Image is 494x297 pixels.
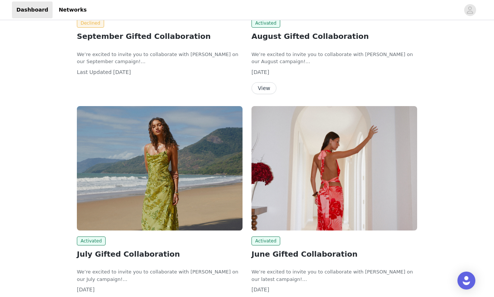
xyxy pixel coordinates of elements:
span: Last Updated [77,69,112,75]
p: We’re excited to invite you to collaborate with [PERSON_NAME] on our latest campaign! [251,268,417,283]
span: [DATE] [113,69,131,75]
div: Open Intercom Messenger [457,272,475,290]
img: Peppermayo USA [77,106,243,231]
h2: June Gifted Collaboration [251,248,417,260]
a: View [251,86,276,91]
span: Activated [251,19,280,28]
span: Declined [77,19,104,28]
h2: July Gifted Collaboration [77,248,243,260]
button: View [251,82,276,94]
span: Activated [251,236,280,245]
p: We’re excited to invite you to collaborate with [PERSON_NAME] on our September campaign! [77,51,243,65]
p: We’re excited to invite you to collaborate with [PERSON_NAME] on our August campaign! [251,51,417,65]
div: avatar [466,4,473,16]
a: Dashboard [12,1,53,18]
p: We’re excited to invite you to collaborate with [PERSON_NAME] on our July campaign! [77,268,243,283]
span: [DATE] [251,287,269,293]
span: [DATE] [77,287,94,293]
img: Peppermayo USA [251,106,417,231]
h2: September Gifted Collaboration [77,31,243,42]
span: Activated [77,236,106,245]
span: [DATE] [251,69,269,75]
h2: August Gifted Collaboration [251,31,417,42]
a: Networks [54,1,91,18]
